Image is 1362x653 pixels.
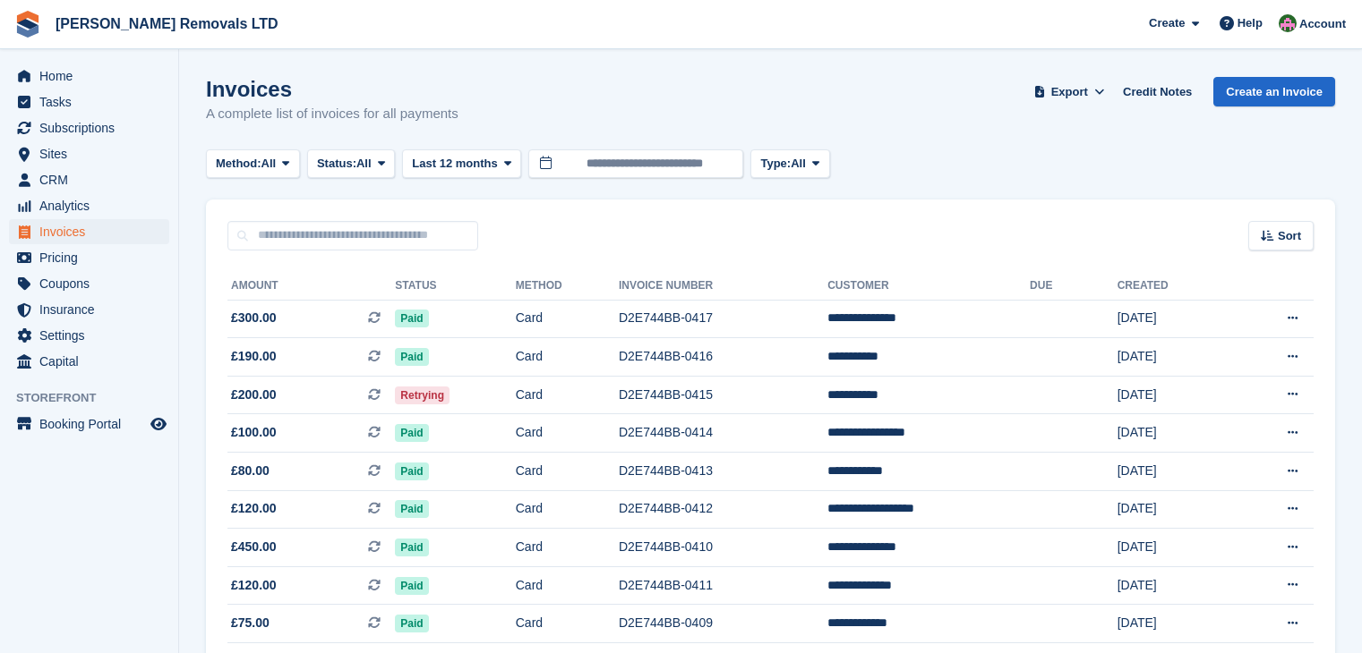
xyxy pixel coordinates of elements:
span: Status: [317,155,356,173]
span: Capital [39,349,147,374]
span: £190.00 [231,347,277,366]
a: menu [9,323,169,348]
span: Pricing [39,245,147,270]
p: A complete list of invoices for all payments [206,104,458,124]
td: D2E744BB-0415 [619,376,827,414]
th: Due [1030,272,1118,301]
a: menu [9,115,169,140]
td: Card [516,566,619,605]
td: [DATE] [1118,300,1231,338]
span: Sort [1278,227,1301,245]
td: D2E744BB-0411 [619,566,827,605]
span: Paid [395,615,428,632]
span: Home [39,64,147,89]
th: Created [1118,272,1231,301]
a: menu [9,411,169,437]
td: Card [516,376,619,414]
span: Sites [39,141,147,166]
span: £300.00 [231,309,277,327]
a: menu [9,271,169,296]
span: Paid [395,462,428,480]
td: [DATE] [1118,376,1231,414]
span: Paid [395,500,428,518]
span: £120.00 [231,576,277,595]
span: Account [1299,15,1346,33]
span: Booking Portal [39,411,147,437]
td: D2E744BB-0409 [619,605,827,643]
img: stora-icon-8386f47178a22dfd0bd8f6a31ec36ba5ce8667c1dd55bd0f319d3a0aa187defe.svg [14,11,41,38]
td: [DATE] [1118,490,1231,529]
button: Status: All [307,149,395,179]
span: Method: [216,155,261,173]
span: £120.00 [231,499,277,518]
span: Paid [395,424,428,442]
td: D2E744BB-0414 [619,414,827,453]
span: Paid [395,577,428,595]
td: [DATE] [1118,529,1231,567]
td: Card [516,414,619,453]
span: Analytics [39,193,147,218]
a: menu [9,64,169,89]
span: All [261,155,277,173]
th: Status [395,272,515,301]
a: Create an Invoice [1213,77,1335,106]
span: Paid [395,539,428,556]
span: All [356,155,372,173]
a: Preview store [148,413,169,435]
button: Type: All [750,149,829,179]
span: Subscriptions [39,115,147,140]
th: Amount [227,272,395,301]
h1: Invoices [206,77,458,101]
a: Credit Notes [1116,77,1199,106]
td: [DATE] [1118,338,1231,377]
span: £80.00 [231,462,270,480]
td: [DATE] [1118,566,1231,605]
span: Insurance [39,297,147,322]
a: menu [9,245,169,270]
span: Type: [760,155,791,173]
span: Coupons [39,271,147,296]
a: menu [9,349,169,374]
span: CRM [39,167,147,192]
td: [DATE] [1118,605,1231,643]
span: £450.00 [231,538,277,556]
span: £200.00 [231,386,277,404]
td: [DATE] [1118,414,1231,453]
a: menu [9,141,169,166]
span: £75.00 [231,614,270,632]
span: All [791,155,806,173]
span: Storefront [16,389,178,407]
span: Paid [395,348,428,366]
span: £100.00 [231,423,277,442]
td: [DATE] [1118,453,1231,491]
td: D2E744BB-0416 [619,338,827,377]
button: Export [1030,77,1109,106]
button: Method: All [206,149,300,179]
td: Card [516,338,619,377]
a: menu [9,297,169,322]
span: Create [1149,14,1185,32]
a: [PERSON_NAME] Removals LTD [48,9,286,38]
span: Invoices [39,219,147,244]
a: menu [9,193,169,218]
a: menu [9,89,169,114]
span: Last 12 months [412,155,497,173]
a: menu [9,167,169,192]
td: Card [516,300,619,338]
td: D2E744BB-0413 [619,453,827,491]
th: Method [516,272,619,301]
td: Card [516,529,619,567]
span: Export [1051,83,1088,101]
span: Settings [39,323,147,348]
td: Card [516,605,619,643]
td: D2E744BB-0410 [619,529,827,567]
span: Help [1238,14,1263,32]
img: Paul Withers [1279,14,1297,32]
th: Customer [827,272,1030,301]
span: Tasks [39,89,147,114]
td: D2E744BB-0417 [619,300,827,338]
button: Last 12 months [402,149,521,179]
td: Card [516,453,619,491]
span: Paid [395,310,428,327]
span: Retrying [395,386,450,404]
